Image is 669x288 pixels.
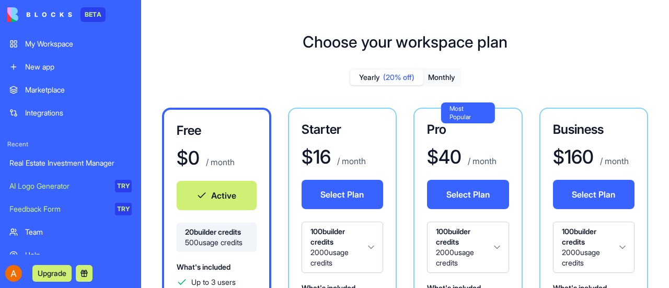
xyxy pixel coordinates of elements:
span: 20 builder credits [185,227,248,237]
div: Team [25,227,132,237]
span: Recent [3,140,138,148]
div: New app [25,62,132,72]
span: Up to 3 users [191,277,236,287]
h3: Free [177,122,257,139]
div: TRY [115,180,132,192]
p: / month [466,155,497,167]
a: Real Estate Investment Manager [3,153,138,174]
button: Select Plan [302,180,384,209]
a: Team [3,222,138,243]
button: Upgrade [32,265,72,282]
a: BETA [7,7,106,22]
p: / month [598,155,629,167]
img: ACg8ocK6yiNEbkF9Pv4roYnkAOki2sZYQrW7UaVyEV6GmURZ_rD7Bw=s96-c [5,265,22,282]
button: Select Plan [427,180,509,209]
div: Most Popular [441,102,494,123]
h3: Starter [302,121,384,138]
button: Monthly [423,70,460,85]
div: TRY [115,203,132,215]
span: What's included [177,262,230,271]
h1: $ 0 [177,147,200,168]
a: AI Logo GeneratorTRY [3,176,138,197]
h1: $ 16 [302,146,331,167]
a: Integrations [3,102,138,123]
div: Real Estate Investment Manager [9,158,132,168]
div: Feedback Form [9,204,108,214]
div: My Workspace [25,39,132,49]
h3: Pro [427,121,509,138]
h1: $ 40 [427,146,462,167]
a: Upgrade [32,268,72,278]
span: (20% off) [383,72,414,83]
span: 500 usage credits [185,237,248,248]
img: logo [7,7,72,22]
a: New app [3,56,138,77]
button: Select Plan [553,180,635,209]
a: Feedback FormTRY [3,199,138,220]
h1: $ 160 [553,146,594,167]
div: Help [25,250,132,260]
button: Yearly [350,70,423,85]
p: / month [335,155,366,167]
div: AI Logo Generator [9,181,108,191]
a: Help [3,245,138,266]
p: / month [204,156,235,168]
div: Integrations [25,108,132,118]
div: BETA [80,7,106,22]
h1: Choose your workspace plan [303,32,507,51]
div: Marketplace [25,85,132,95]
button: Active [177,181,257,210]
h3: Business [553,121,635,138]
a: Marketplace [3,79,138,100]
a: My Workspace [3,33,138,54]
